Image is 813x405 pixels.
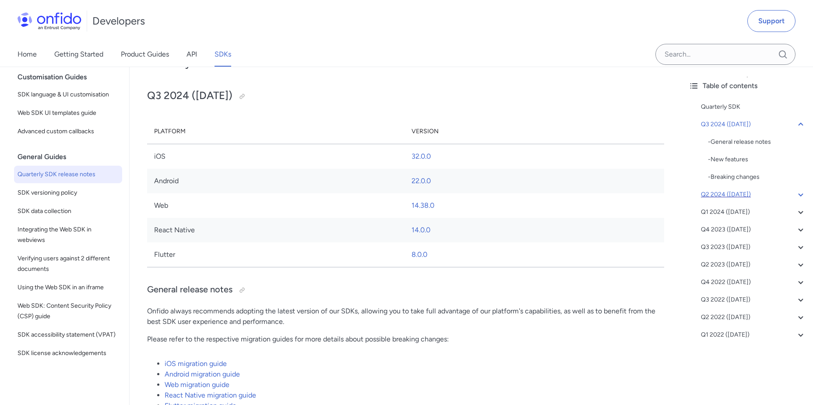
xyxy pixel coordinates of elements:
div: - New features [708,154,806,165]
a: API [187,42,197,67]
a: SDKs [215,42,231,67]
a: Quarterly SDK release notes [14,166,122,183]
h1: Developers [92,14,145,28]
div: - General release notes [708,137,806,147]
a: Getting Started [54,42,103,67]
a: Product Guides [121,42,169,67]
th: Version [405,119,598,144]
a: Q2 2022 ([DATE]) [701,312,806,323]
a: Android migration guide [165,370,240,378]
span: Web SDK: Content Security Policy (CSP) guide [18,301,119,322]
a: Q4 2022 ([DATE]) [701,277,806,288]
a: Web migration guide [165,380,229,389]
input: Onfido search input field [655,44,795,65]
a: SDK license acknowledgements [14,345,122,362]
a: SDK language & UI customisation [14,86,122,103]
td: Android [147,169,405,193]
h3: General release notes [147,283,664,297]
span: SDK language & UI customisation [18,89,119,100]
a: 22.0.0 [412,177,431,185]
a: Web SDK UI templates guide [14,104,122,122]
a: Quarterly SDK [701,102,806,112]
div: - Breaking changes [708,172,806,182]
span: Using the Web SDK in an iframe [18,282,119,293]
a: Q3 2022 ([DATE]) [701,295,806,305]
a: Q1 2024 ([DATE]) [701,207,806,217]
a: SDK versioning policy [14,184,122,202]
td: Web [147,193,405,218]
a: 14.0.0 [412,226,430,234]
a: Q2 2023 ([DATE]) [701,259,806,270]
div: General Guides [18,148,126,166]
th: Platform [147,119,405,144]
a: React Native migration guide [165,391,256,399]
span: SDK data collection [18,206,119,217]
p: Please refer to the respective migration guides for more details about possible breaking changes: [147,334,664,345]
span: Advanced custom callbacks [18,126,119,137]
span: Integrating the Web SDK in webviews [18,224,119,245]
a: Integrating the Web SDK in webviews [14,221,122,249]
a: Home [18,42,37,67]
a: iOS migration guide [165,359,227,368]
img: Onfido Logo [18,12,81,30]
a: 14.38.0 [412,201,434,210]
td: React Native [147,218,405,242]
a: Using the Web SDK in an iframe [14,279,122,296]
p: Onfido always recommends adopting the latest version of our SDKs, allowing you to take full advan... [147,306,664,327]
a: -Breaking changes [708,172,806,182]
span: SDK license acknowledgements [18,348,119,359]
span: Quarterly SDK release notes [18,169,119,180]
a: Q1 2022 ([DATE]) [701,330,806,340]
span: SDK versioning policy [18,188,119,198]
a: -New features [708,154,806,165]
a: Q2 2024 ([DATE]) [701,189,806,200]
a: -General release notes [708,137,806,147]
a: Advanced custom callbacks [14,123,122,140]
a: 8.0.0 [412,250,427,259]
td: Flutter [147,242,405,267]
a: 32.0.0 [412,152,431,160]
td: iOS [147,144,405,169]
a: Q3 2023 ([DATE]) [701,242,806,252]
h2: Q3 2024 ([DATE]) [147,89,664,103]
div: Customisation Guides [18,68,126,86]
a: Verifying users against 2 different documents [14,250,122,278]
a: Web SDK: Content Security Policy (CSP) guide [14,297,122,325]
span: SDK accessibility statement (VPAT) [18,330,119,340]
div: Table of contents [689,81,806,91]
a: Q3 2024 ([DATE]) [701,119,806,130]
a: SDK accessibility statement (VPAT) [14,326,122,344]
a: Support [747,10,795,32]
a: SDK data collection [14,202,122,220]
span: Verifying users against 2 different documents [18,253,119,274]
span: Web SDK UI templates guide [18,108,119,118]
a: Q4 2023 ([DATE]) [701,224,806,235]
